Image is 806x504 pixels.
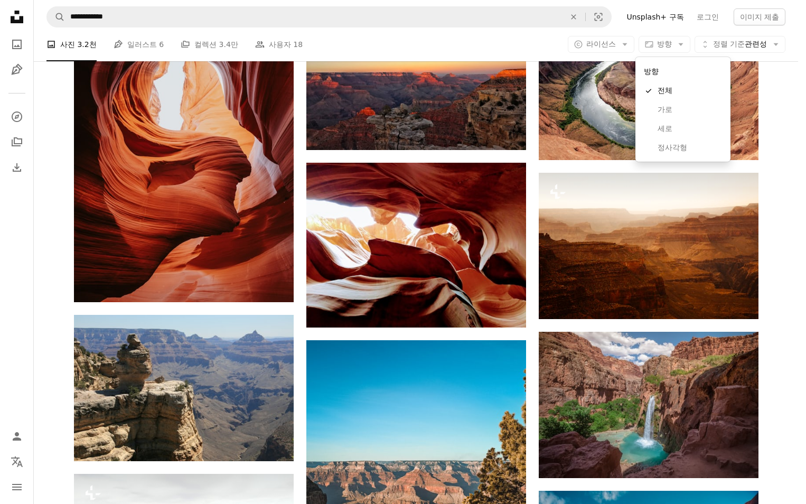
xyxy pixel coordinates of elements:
div: 방향 [635,57,730,162]
span: 세로 [658,124,722,134]
button: 방향 [639,36,690,53]
span: 가로 [658,105,722,115]
span: 정사각형 [658,143,722,153]
div: 방향 [640,61,726,81]
span: 전체 [658,86,722,96]
span: 방향 [657,40,672,48]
